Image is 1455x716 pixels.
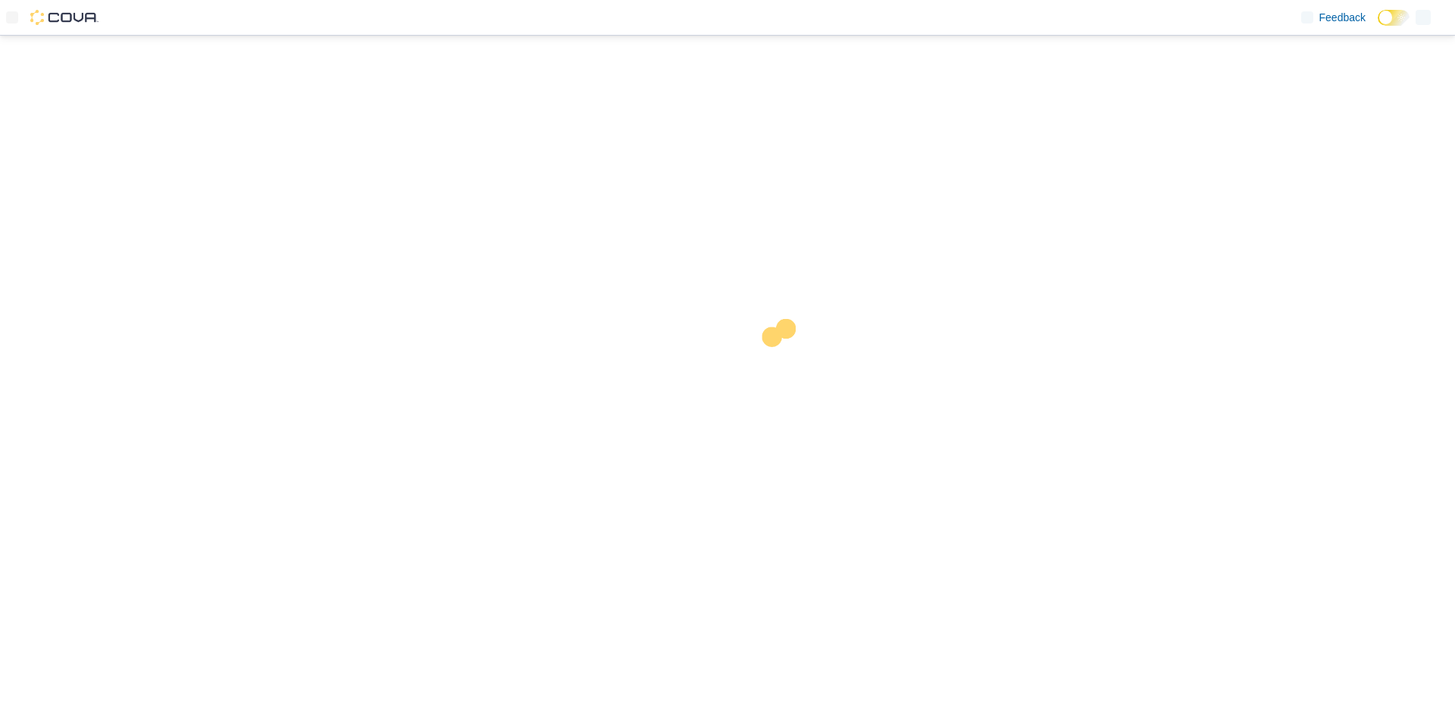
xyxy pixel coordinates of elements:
input: Dark Mode [1378,10,1410,26]
span: Feedback [1319,10,1366,25]
a: Feedback [1295,2,1372,33]
img: Cova [30,10,99,25]
img: cova-loader [727,308,841,421]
